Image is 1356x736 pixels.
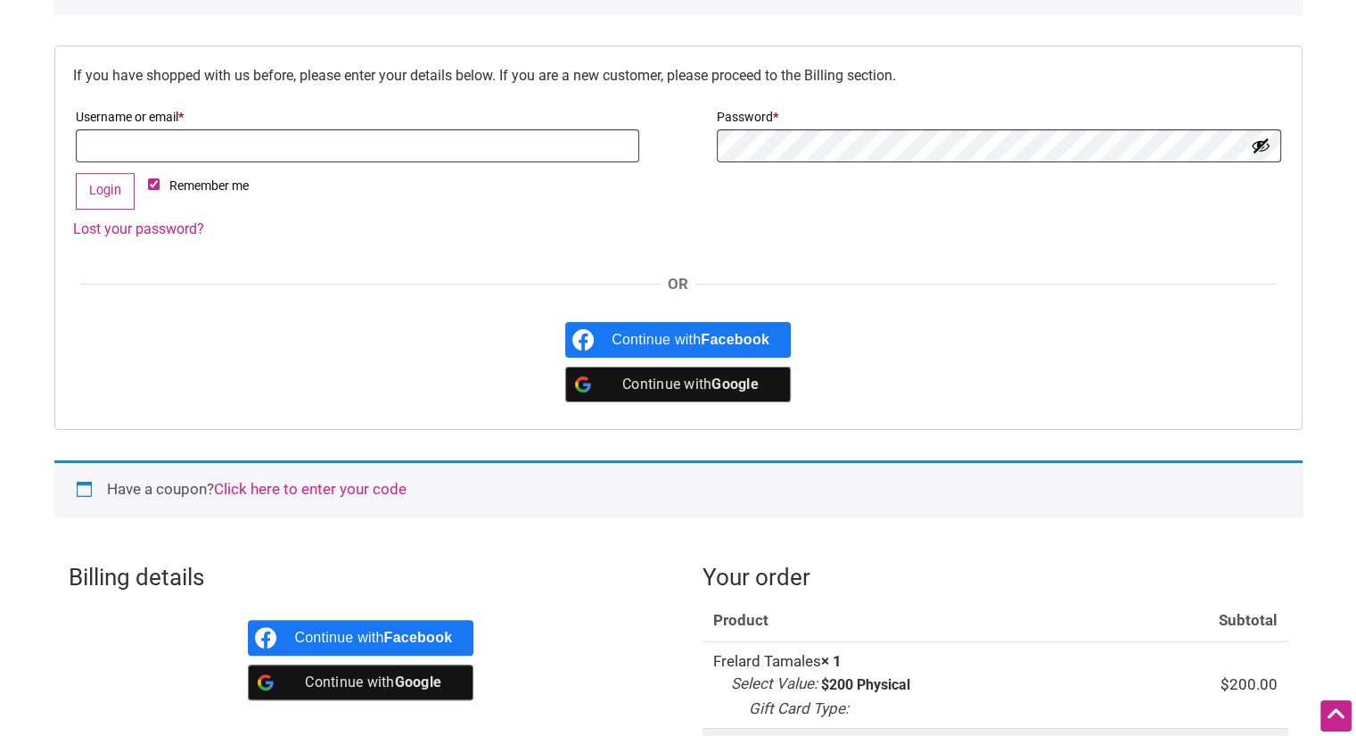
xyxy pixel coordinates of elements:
[717,104,1280,129] label: Password
[248,620,473,656] a: Continue with <b>Facebook</b>
[73,64,1284,87] p: If you have shopped with us before, please enter your details below. If you are a new customer, p...
[169,178,249,193] span: Remember me
[69,561,654,593] h3: Billing details
[248,665,473,700] a: Continue with <b>Google</b>
[703,641,1072,728] td: Frelard Tamales
[731,673,818,696] dt: Select Value:
[857,678,910,692] p: Physical
[395,674,442,691] b: Google
[384,630,453,645] b: Facebook
[54,460,1303,517] div: Have a coupon?
[1072,601,1287,641] th: Subtotal
[1220,675,1278,693] bdi: 200.00
[703,601,1072,641] th: Product
[821,678,853,692] p: $200
[294,620,452,656] div: Continue with
[711,376,759,393] b: Google
[1251,136,1270,155] button: Show password
[214,480,407,498] a: Enter your coupon code
[565,367,791,402] a: Continue with <b>Google</b>
[1220,675,1229,693] span: $
[565,322,791,358] a: Continue with <b>Facebook</b>
[1320,700,1352,732] div: Scroll Back to Top
[612,367,769,402] div: Continue with
[701,332,769,347] b: Facebook
[703,561,1288,593] h3: Your order
[73,273,1284,296] div: OR
[76,173,136,210] button: Login
[76,104,639,129] label: Username or email
[821,652,842,670] strong: × 1
[148,178,160,190] input: Remember me
[612,322,769,358] div: Continue with
[73,220,204,237] a: Lost your password?
[294,665,452,700] div: Continue with
[749,698,849,721] dt: Gift Card Type:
